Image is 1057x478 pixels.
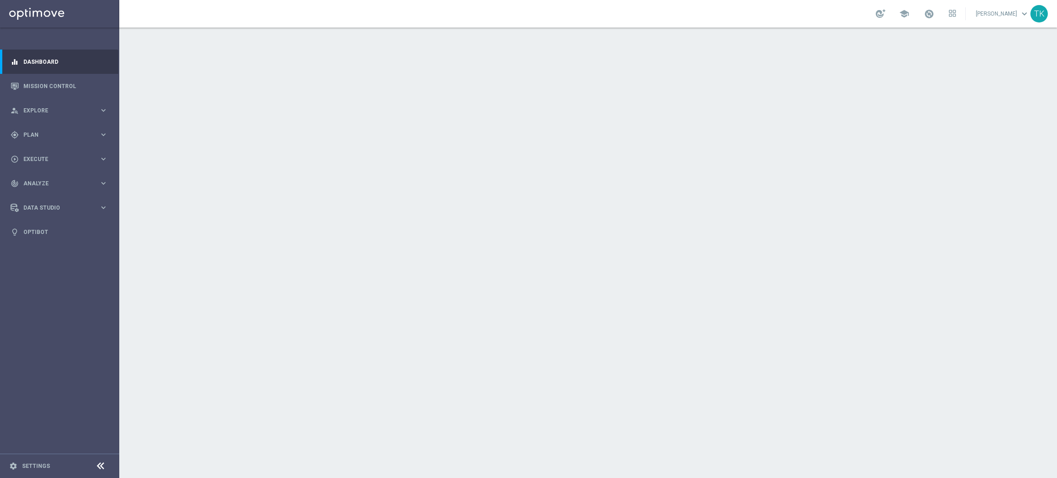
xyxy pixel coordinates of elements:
div: Optibot [11,220,108,244]
div: Data Studio [11,204,99,212]
i: keyboard_arrow_right [99,130,108,139]
span: Plan [23,132,99,138]
a: Dashboard [23,50,108,74]
i: keyboard_arrow_right [99,203,108,212]
button: Data Studio keyboard_arrow_right [10,204,108,211]
div: Dashboard [11,50,108,74]
button: gps_fixed Plan keyboard_arrow_right [10,131,108,139]
button: lightbulb Optibot [10,228,108,236]
button: equalizer Dashboard [10,58,108,66]
span: Explore [23,108,99,113]
i: keyboard_arrow_right [99,179,108,188]
i: gps_fixed [11,131,19,139]
div: Mission Control [11,74,108,98]
button: person_search Explore keyboard_arrow_right [10,107,108,114]
span: keyboard_arrow_down [1019,9,1029,19]
a: Mission Control [23,74,108,98]
span: school [899,9,909,19]
span: Analyze [23,181,99,186]
div: Analyze [11,179,99,188]
i: settings [9,462,17,470]
i: equalizer [11,58,19,66]
span: Data Studio [23,205,99,211]
i: track_changes [11,179,19,188]
div: TK [1030,5,1048,22]
i: person_search [11,106,19,115]
i: keyboard_arrow_right [99,155,108,163]
button: play_circle_outline Execute keyboard_arrow_right [10,156,108,163]
a: Settings [22,463,50,469]
span: Execute [23,156,99,162]
i: keyboard_arrow_right [99,106,108,115]
button: Mission Control [10,83,108,90]
a: [PERSON_NAME]keyboard_arrow_down [975,7,1030,21]
i: play_circle_outline [11,155,19,163]
a: Optibot [23,220,108,244]
div: Execute [11,155,99,163]
i: lightbulb [11,228,19,236]
div: Explore [11,106,99,115]
div: Plan [11,131,99,139]
button: track_changes Analyze keyboard_arrow_right [10,180,108,187]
